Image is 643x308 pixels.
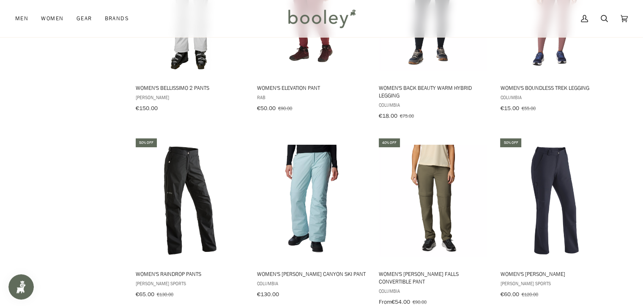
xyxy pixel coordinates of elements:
[41,14,63,23] span: Women
[379,112,397,120] span: €18.00
[500,138,521,147] div: 50% off
[257,104,276,112] span: €50.00
[77,14,92,23] span: Gear
[136,84,245,92] span: Women's Bellissimo 2 Pants
[278,105,292,112] span: €90.00
[500,94,610,101] span: Columbia
[379,270,488,285] span: Women's [PERSON_NAME] Falls Convertible Pant
[500,84,610,92] span: Women's Boundless Trek Legging
[499,137,611,301] a: Women's Helga Pants
[379,138,400,147] div: 40% off
[257,94,367,101] span: Rab
[257,290,279,298] span: €130.00
[379,84,488,99] span: Women's Back Beauty Warm Hybrid Legging
[400,112,414,119] span: €75.00
[8,274,34,300] iframe: Button to open loyalty program pop-up
[15,14,28,23] span: Men
[136,104,158,112] span: €150.00
[257,270,367,278] span: Women's [PERSON_NAME] Canyon Ski Pant
[136,138,157,147] div: 50% off
[500,270,610,278] span: Women's [PERSON_NAME]
[136,290,154,298] span: €65.00
[257,280,367,287] span: Columbia
[379,298,391,306] span: From
[285,6,358,31] img: Booley
[500,280,610,287] span: [PERSON_NAME] Sports
[157,291,173,298] span: €130.00
[104,14,129,23] span: Brands
[136,280,245,287] span: [PERSON_NAME] Sports
[136,94,245,101] span: [PERSON_NAME]
[134,145,246,257] img: Maier Sports Women's Raindrop Pants Black - Booley Galway
[391,298,410,306] span: €54.00
[521,105,535,112] span: €55.00
[521,291,538,298] span: €120.00
[134,137,246,301] a: Women's Raindrop Pants
[500,290,519,298] span: €60.00
[500,104,519,112] span: €15.00
[257,84,367,92] span: Women's Elevation Pant
[499,145,611,257] img: Maier Sports Women's Helga Pants Night Sky - Booley Galway
[413,298,427,305] span: €90.00
[136,270,245,278] span: Women's Raindrop Pants
[378,145,490,257] img: Columbia Women's Leslie Falls Convertible Pant Stone Green - Booley Galway
[256,137,368,301] a: Women's Shafer Canyon Ski Pant
[379,101,488,108] span: Columbia
[379,287,488,294] span: Columbia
